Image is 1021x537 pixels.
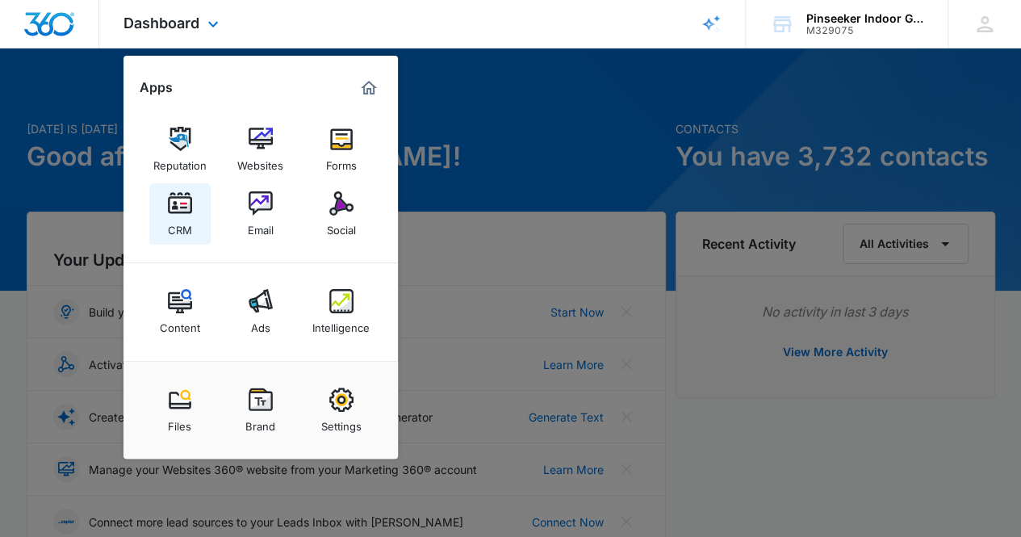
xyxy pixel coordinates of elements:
[251,313,270,334] div: Ads
[153,151,207,172] div: Reputation
[168,412,191,433] div: Files
[237,151,283,172] div: Websites
[806,12,924,25] div: account name
[140,80,173,95] h2: Apps
[311,380,372,441] a: Settings
[149,119,211,180] a: Reputation
[230,281,291,342] a: Ads
[248,216,274,237] div: Email
[326,151,357,172] div: Forms
[149,380,211,441] a: Files
[230,119,291,180] a: Websites
[168,216,192,237] div: CRM
[230,380,291,441] a: Brand
[311,183,372,245] a: Social
[149,183,211,245] a: CRM
[311,281,372,342] a: Intelligence
[327,216,356,237] div: Social
[356,75,382,101] a: Marketing 360® Dashboard
[123,15,199,31] span: Dashboard
[160,313,200,334] div: Content
[311,119,372,180] a: Forms
[245,412,275,433] div: Brand
[149,281,211,342] a: Content
[806,25,924,36] div: account id
[312,313,370,334] div: Intelligence
[321,412,362,433] div: Settings
[230,183,291,245] a: Email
